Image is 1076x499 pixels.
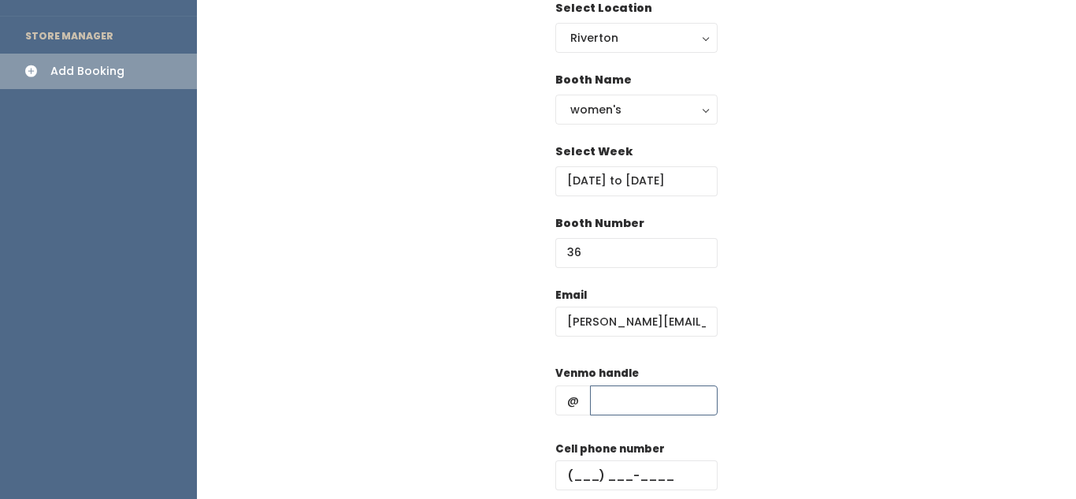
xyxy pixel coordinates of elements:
label: Booth Name [555,72,632,88]
div: Add Booking [50,63,124,80]
button: Riverton [555,23,718,53]
button: women's [555,95,718,125]
input: Select week [555,166,718,196]
div: women's [570,101,703,118]
input: Booth Number [555,238,718,268]
span: @ [555,385,591,415]
label: Select Week [555,143,633,160]
label: Email [555,288,587,303]
label: Venmo handle [555,366,639,382]
label: Booth Number [555,215,644,232]
input: @ . [555,307,718,337]
input: (___) ___-____ [555,460,718,490]
div: Riverton [570,29,703,47]
label: Cell phone number [555,441,665,457]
